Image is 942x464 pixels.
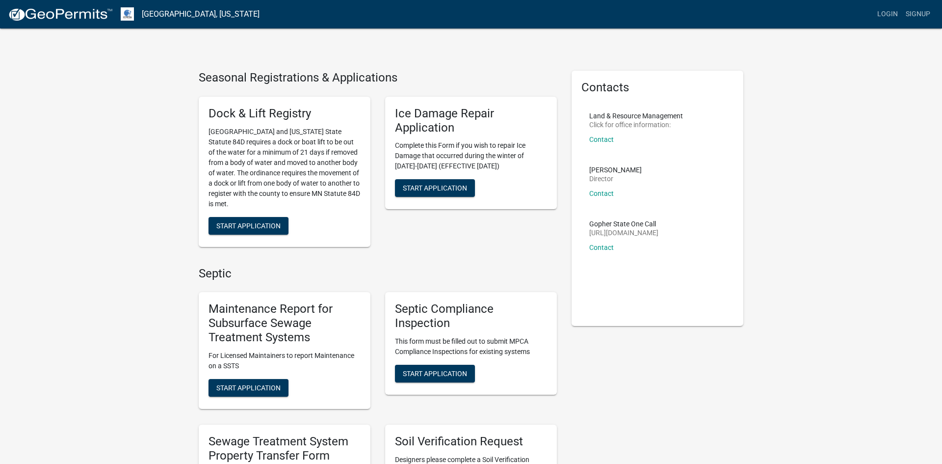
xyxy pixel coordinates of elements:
h5: Maintenance Report for Subsurface Sewage Treatment Systems [209,302,361,344]
a: Login [873,5,902,24]
p: Gopher State One Call [589,220,658,227]
a: Contact [589,244,614,251]
span: Start Application [403,184,467,192]
p: Click for office information: [589,121,683,128]
span: Start Application [216,221,281,229]
h5: Septic Compliance Inspection [395,302,547,330]
p: This form must be filled out to submit MPCA Compliance Inspections for existing systems [395,336,547,357]
button: Start Application [209,217,288,235]
h5: Soil Verification Request [395,435,547,449]
a: Contact [589,190,614,197]
p: Complete this Form if you wish to repair Ice Damage that occurred during the winter of [DATE]-[DA... [395,140,547,171]
h5: Sewage Treatment System Property Transfer Form [209,435,361,463]
h4: Septic [199,267,557,281]
p: [PERSON_NAME] [589,166,642,173]
img: Otter Tail County, Minnesota [121,7,134,21]
button: Start Application [395,365,475,382]
p: For Licensed Maintainers to report Maintenance on a SSTS [209,351,361,371]
h5: Ice Damage Repair Application [395,107,547,135]
h5: Dock & Lift Registry [209,107,361,121]
h4: Seasonal Registrations & Applications [199,71,557,85]
p: Land & Resource Management [589,112,683,119]
a: Contact [589,136,614,143]
a: Signup [902,5,934,24]
button: Start Application [209,379,288,397]
p: [GEOGRAPHIC_DATA] and [US_STATE] State Statute 84D requires a dock or boat lift to be out of the ... [209,127,361,209]
span: Start Application [216,383,281,391]
a: [GEOGRAPHIC_DATA], [US_STATE] [142,6,260,23]
p: [URL][DOMAIN_NAME] [589,229,658,236]
span: Start Application [403,369,467,377]
h5: Contacts [581,81,733,95]
p: Director [589,175,642,182]
button: Start Application [395,179,475,197]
